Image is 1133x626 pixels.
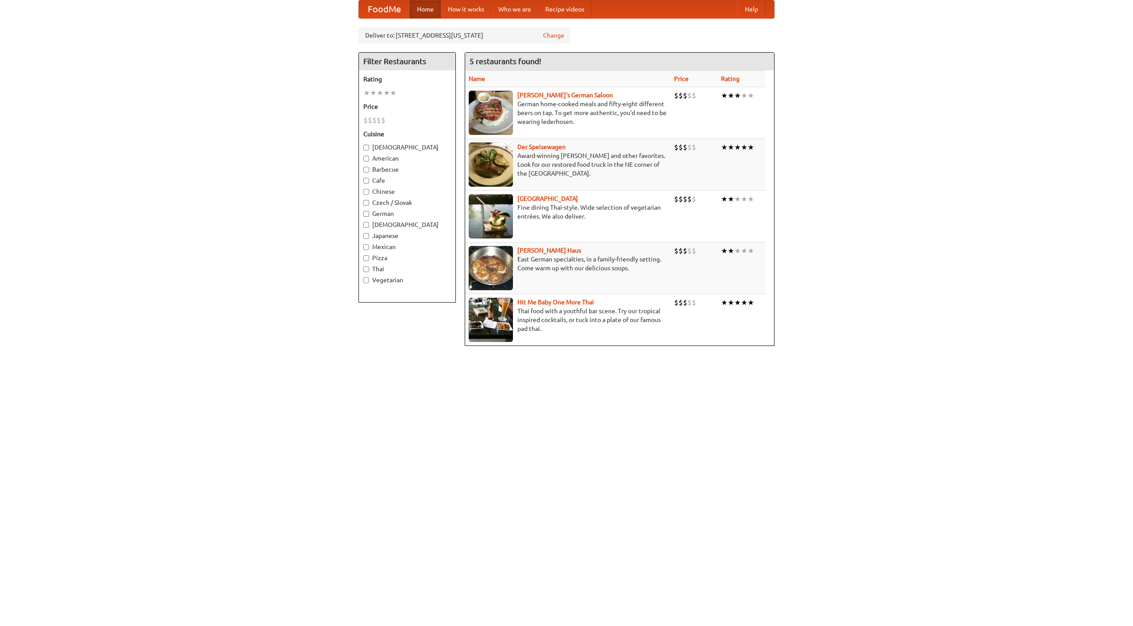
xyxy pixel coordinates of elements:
input: Vegetarian [363,277,369,283]
li: ★ [721,91,728,100]
a: Recipe videos [538,0,591,18]
input: Mexican [363,244,369,250]
input: Thai [363,266,369,272]
a: Name [469,75,485,82]
li: $ [674,91,678,100]
li: ★ [390,88,397,98]
li: $ [377,115,381,125]
img: satay.jpg [469,194,513,238]
input: Czech / Slovak [363,200,369,206]
li: ★ [734,91,741,100]
li: $ [674,142,678,152]
li: $ [687,194,692,204]
li: $ [687,142,692,152]
li: $ [678,142,683,152]
label: Chinese [363,187,451,196]
li: $ [381,115,385,125]
b: [PERSON_NAME] Haus [517,247,581,254]
a: Who we are [491,0,538,18]
label: Mexican [363,242,451,251]
li: $ [363,115,368,125]
b: Hit Me Baby One More Thai [517,299,594,306]
a: Rating [721,75,740,82]
label: Vegetarian [363,276,451,284]
img: kohlhaus.jpg [469,246,513,290]
a: How it works [441,0,491,18]
input: German [363,211,369,217]
input: [DEMOGRAPHIC_DATA] [363,222,369,228]
div: Deliver to: [STREET_ADDRESS][US_STATE] [358,27,571,43]
input: Chinese [363,189,369,195]
li: $ [692,91,696,100]
label: Thai [363,265,451,273]
h4: Filter Restaurants [359,53,455,70]
li: ★ [377,88,383,98]
li: $ [683,194,687,204]
li: $ [683,246,687,256]
li: ★ [734,194,741,204]
label: German [363,209,451,218]
li: $ [692,142,696,152]
b: Der Speisewagen [517,143,566,150]
li: ★ [748,298,754,307]
li: $ [683,142,687,152]
li: ★ [721,246,728,256]
input: Barbecue [363,167,369,173]
input: [DEMOGRAPHIC_DATA] [363,145,369,150]
li: ★ [734,142,741,152]
li: $ [687,246,692,256]
label: Pizza [363,253,451,262]
li: ★ [748,194,754,204]
img: esthers.jpg [469,91,513,135]
a: Home [410,0,441,18]
li: ★ [721,142,728,152]
li: $ [674,194,678,204]
label: [DEMOGRAPHIC_DATA] [363,220,451,229]
input: Pizza [363,255,369,261]
li: $ [692,298,696,307]
a: FoodMe [359,0,410,18]
img: speisewagen.jpg [469,142,513,187]
li: ★ [383,88,390,98]
p: Thai food with a youthful bar scene. Try our tropical inspired cocktails, or tuck into a plate of... [469,307,667,333]
li: $ [678,246,683,256]
li: $ [687,91,692,100]
p: Fine dining Thai-style. Wide selection of vegetarian entrées. We also deliver. [469,203,667,221]
li: $ [678,298,683,307]
li: ★ [728,194,734,204]
a: Help [738,0,765,18]
a: Price [674,75,689,82]
img: babythai.jpg [469,298,513,342]
li: ★ [734,298,741,307]
label: Czech / Slovak [363,198,451,207]
li: $ [372,115,377,125]
input: American [363,156,369,161]
input: Cafe [363,178,369,184]
b: [PERSON_NAME]'s German Saloon [517,92,613,99]
h5: Rating [363,75,451,84]
li: ★ [734,246,741,256]
label: Cafe [363,176,451,185]
li: ★ [728,246,734,256]
li: $ [687,298,692,307]
li: $ [678,91,683,100]
p: Award-winning [PERSON_NAME] and other favorites. Look for our restored food truck in the NE corne... [469,151,667,178]
ng-pluralize: 5 restaurants found! [470,57,541,65]
li: $ [692,194,696,204]
li: ★ [721,298,728,307]
li: $ [678,194,683,204]
li: ★ [728,298,734,307]
li: ★ [741,194,748,204]
label: American [363,154,451,163]
p: German home-cooked meals and fifty-eight different beers on tap. To get more authentic, you'd nee... [469,100,667,126]
h5: Cuisine [363,130,451,138]
p: East German specialties, in a family-friendly setting. Come warm up with our delicious soups. [469,255,667,273]
li: ★ [741,298,748,307]
li: $ [674,298,678,307]
li: ★ [370,88,377,98]
li: $ [683,91,687,100]
a: [GEOGRAPHIC_DATA] [517,195,578,202]
li: ★ [748,91,754,100]
label: Barbecue [363,165,451,174]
